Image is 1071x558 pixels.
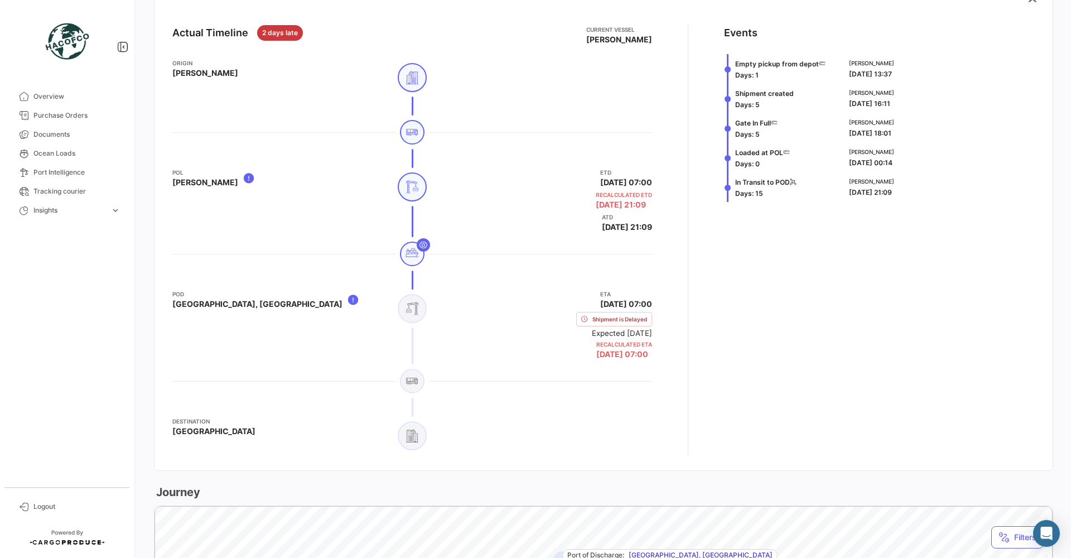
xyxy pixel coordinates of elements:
span: In Transit to POD [735,178,790,186]
a: Purchase Orders [9,106,125,125]
a: Documents [9,125,125,144]
span: [DATE] 21:09 [849,188,892,196]
app-card-info-title: ATD [602,213,652,222]
span: [DATE] 16:11 [849,99,890,108]
span: Days: 5 [735,100,760,109]
span: [DATE] 00:14 [849,158,893,167]
span: Tracking courier [33,186,120,196]
app-card-info-title: Current Vessel [586,25,652,34]
span: [DATE] 21:09 [602,222,652,233]
app-card-info-title: POL [172,168,238,177]
img: 9a44e51b-4a8f-4a4b-8c6e-07358e0be1bb.png [39,13,95,69]
span: [PERSON_NAME] [849,59,894,68]
span: Days: 1 [735,71,759,79]
app-card-info-title: POD [172,290,342,299]
span: [GEOGRAPHIC_DATA] [172,426,255,437]
div: Events [724,25,758,41]
span: Gate In Full [735,119,771,127]
span: Overview [33,92,120,102]
span: Documents [33,129,120,139]
a: Tracking courier [9,182,125,201]
span: 2 days late [262,28,298,38]
div: Actual Timeline [172,25,248,41]
span: [DATE] 07:00 [600,177,652,188]
a: Ocean Loads [9,144,125,163]
div: Abrir Intercom Messenger [1033,520,1060,547]
small: Expected [DATE] [592,329,652,338]
span: Port Intelligence [33,167,120,177]
span: Shipment created [735,89,794,98]
h3: Journey [154,484,200,500]
span: expand_more [110,205,120,215]
app-card-info-title: Recalculated ETD [596,190,652,199]
span: [PERSON_NAME] [849,177,894,186]
span: Days: 5 [735,130,760,138]
app-card-info-title: ETA [600,290,652,299]
span: [PERSON_NAME] [586,34,652,45]
button: Filters [991,526,1044,549]
span: Empty pickup from depot [735,60,819,68]
span: [GEOGRAPHIC_DATA], [GEOGRAPHIC_DATA] [172,299,342,310]
span: [DATE] 18:01 [849,129,891,137]
span: [DATE] 13:37 [849,70,892,78]
app-card-info-title: Origin [172,59,238,68]
span: Days: 15 [735,189,763,198]
span: Insights [33,205,106,215]
span: [PERSON_NAME] [849,118,894,127]
app-card-info-title: ETD [600,168,652,177]
app-card-info-title: Recalculated ETA [596,340,652,349]
span: Logout [33,502,120,512]
span: Shipment is Delayed [592,315,647,324]
span: Ocean Loads [33,148,120,158]
span: [PERSON_NAME] [849,88,894,97]
span: [PERSON_NAME] [849,147,894,156]
span: [DATE] 07:00 [596,349,648,359]
a: Port Intelligence [9,163,125,182]
span: [PERSON_NAME] [172,68,238,79]
span: Purchase Orders [33,110,120,121]
span: [DATE] 21:09 [596,199,646,210]
a: Overview [9,87,125,106]
span: [DATE] 07:00 [600,299,652,310]
span: [PERSON_NAME] [172,177,238,188]
span: Loaded at POL [735,148,783,157]
app-card-info-title: Destination [172,417,255,426]
span: Days: 0 [735,160,760,168]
